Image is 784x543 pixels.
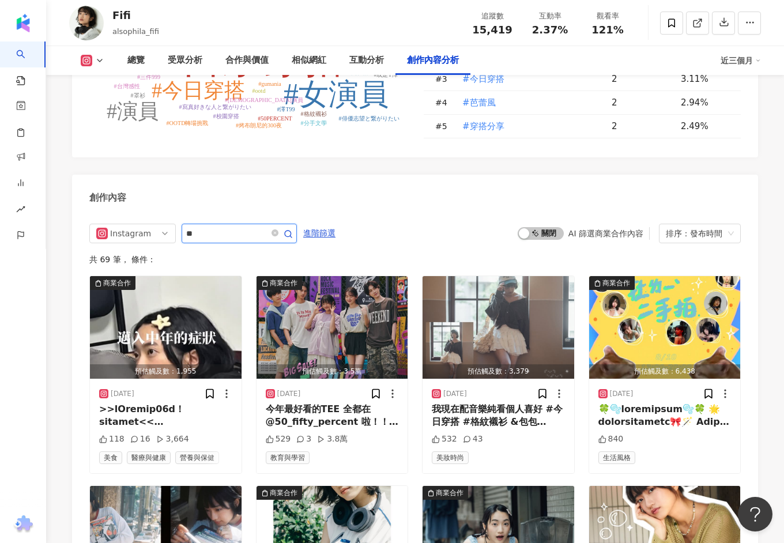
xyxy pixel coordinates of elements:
div: >>lOremip06d！sitamet<< conSectetura，elitsed86doeiusm～ temporin，utlaboreetdolore，magnaaliqu，enimad... [99,403,232,429]
div: 2 [612,96,672,109]
img: logo icon [14,14,32,32]
div: 商業合作 [602,277,630,289]
a: search [16,42,39,86]
div: 預估觸及數：1,955 [90,364,242,379]
div: 2.94% [681,96,729,109]
img: post-image [90,276,242,379]
div: 總覽 [127,54,145,67]
span: 進階篩選 [303,224,336,243]
tspan: #校園穿搭 [213,113,239,119]
tspan: #罩衫 [131,92,145,99]
tspan: #分手文學 [301,120,327,126]
tspan: #三件999 [137,74,160,80]
div: 商業合作 [103,277,131,289]
img: post-image [257,276,408,379]
div: 532 [432,433,457,445]
div: [DATE] [277,389,301,399]
div: 相似網紅 [292,54,326,67]
div: # 3 [435,73,453,85]
td: #今日穿搭 [453,67,602,91]
div: 商業合作 [436,487,463,499]
span: 醫療與健康 [127,451,171,464]
img: post-image [423,276,574,379]
td: #穿搭分享 [453,115,602,138]
tspan: #今日穿搭 [152,79,245,102]
div: 近三個月 [721,51,761,70]
div: 今年最好看的TEE 全都在 @50_fifty_percent 啦！！！ 開學季限時優惠 近百款熱銷 TEE 🔥三件 999元 🔥 百款設計，從校園到街頭通通有！ 🫶🏻🫶🏻全台門市、官網同步優惠... [266,403,399,429]
span: close-circle [272,229,278,236]
div: 840 [598,433,624,445]
div: 共 69 筆 ， 條件： [89,255,741,264]
span: #穿搭分享 [462,120,504,133]
tspan: #50PERCENT [258,115,292,122]
span: close-circle [272,228,278,239]
div: 3 [296,433,311,445]
button: 預估觸及數：3,379 [423,276,574,379]
button: #穿搭分享 [462,115,505,138]
tspan: #俳優志望と繋がりたい [339,115,399,122]
td: #芭蕾風 [453,91,602,115]
div: 受眾分析 [168,54,202,67]
img: KOL Avatar [69,6,104,40]
div: 商業合作 [270,487,297,499]
span: 營養與保健 [175,451,219,464]
span: 生活風格 [598,451,635,464]
div: [DATE] [111,389,134,399]
tspan: #ootd [252,88,266,94]
div: 互動率 [528,10,572,22]
span: #今日穿搭 [462,73,504,85]
div: 16 [130,433,150,445]
div: AI 篩選商業合作內容 [568,229,643,238]
button: #芭蕾風 [462,91,496,114]
div: 2 [612,120,672,133]
div: 預估觸及數：6,438 [589,364,741,379]
div: 3.8萬 [317,433,348,445]
span: 121% [591,24,624,36]
div: 預估觸及數：3,379 [423,364,574,379]
tspan: #台灣感性 [114,83,140,89]
td: 2.94% [672,91,741,115]
div: 排序：發布時間 [666,224,723,243]
div: 商業合作 [270,277,297,289]
button: 商業合作預估觸及數：1,955 [90,276,242,379]
span: 美食 [99,451,122,464]
span: rise [16,198,25,224]
div: 預估觸及數：3.5萬 [257,364,408,379]
span: 2.37% [532,24,568,36]
div: 529 [266,433,291,445]
button: 商業合作預估觸及數：3.5萬 [257,276,408,379]
span: 教育與學習 [266,451,310,464]
div: 118 [99,433,125,445]
button: 進階篩選 [303,224,336,242]
div: 43 [463,433,483,445]
tspan: #寫真好きな人と繋がりたい [179,104,251,110]
tspan: #格紋襯衫 [301,111,327,117]
span: alsophila_fifi [112,27,159,36]
tspan: #OOTD轉場挑戰 [167,120,209,126]
div: [DATE] [610,389,634,399]
div: 互動分析 [349,54,384,67]
div: Instagram [110,224,148,243]
div: 合作與價值 [225,54,269,67]
span: #芭蕾風 [462,96,496,109]
img: chrome extension [12,515,35,534]
div: 我現在配音樂純看個人喜好 #今日穿搭 #格紋襯衫 &包包 @gu_taiwan #蛋糕裙 & 襪子 @cotori_market #gumania #芭蕾風 #日系穿搭 攝影 @[PERSON_... [432,403,565,429]
button: #今日穿搭 [462,67,505,90]
span: 美妝時尚 [432,451,469,464]
tspan: #女演員 [284,78,389,111]
button: 商業合作預估觸及數：6,438 [589,276,741,379]
div: 創作內容 [89,191,126,204]
span: 15,419 [472,24,512,36]
div: 🍀🫧loremipsum🫧🍀 🌟dolorsitametc🎀🪄 Adip | 3/76 Elit | 71:96-64:44 📍seddoe2t95i02u6l （etdoloremagn） ✧... [598,403,732,429]
div: 2.49% [681,120,729,133]
tspan: #[DEMOGRAPHIC_DATA]演員 [225,97,303,103]
div: # 4 [435,96,453,109]
tspan: #澤T99 [277,106,295,112]
div: 3,664 [156,433,189,445]
tspan: #演員 [107,100,159,123]
tspan: #烤布朗尼的300夜 [236,122,282,129]
iframe: Help Scout Beacon - Open [738,497,772,531]
td: 2.49% [672,115,741,138]
div: [DATE] [443,389,467,399]
img: post-image [589,276,741,379]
